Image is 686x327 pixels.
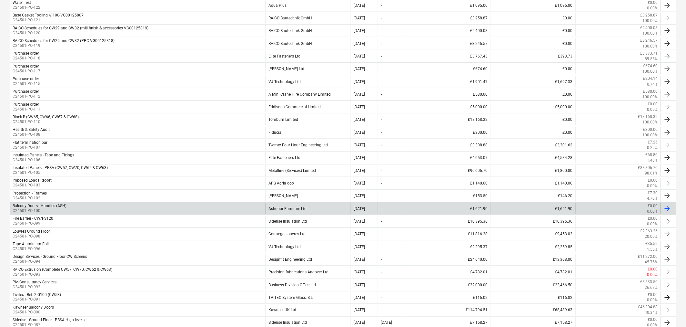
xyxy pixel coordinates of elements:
div: £674.60 [405,63,490,74]
p: 10.74% [645,82,658,87]
div: [DATE] [354,257,365,262]
p: C24501-PO-093 [13,272,112,277]
div: [DATE] [354,308,365,312]
div: £13,368.00 [490,254,575,265]
p: £3,258.87 [641,13,658,18]
p: £0.00 [648,267,658,272]
div: £68,489.63 [490,305,575,316]
div: £90,606.70 [405,165,490,176]
div: Ashdoor Furniture Ltd [266,203,351,214]
p: C24501-PO-092 [13,284,56,290]
div: - [381,245,382,249]
div: £2,295.37 [405,241,490,252]
div: £1,621.90 [405,203,490,214]
p: 100.00% [643,18,658,24]
div: - [381,194,382,198]
p: C24501-PO-115 [13,81,40,87]
iframe: Chat Widget [654,296,686,327]
div: Siderise Insulation Ltd [266,216,351,227]
div: £1,140.00 [490,178,575,189]
p: 20.00% [645,234,658,239]
div: £116.02 [490,292,575,303]
div: A Mini Crane Hire Company Limited [266,89,351,100]
div: - [381,105,382,109]
p: £2,400.08 [641,25,658,31]
p: C24501-PO-091 [13,297,61,302]
div: [DATE] [354,79,365,84]
p: 0.00% [647,183,658,189]
div: £4,584.28 [490,152,575,163]
p: 45.75% [645,259,658,265]
div: [DATE] [354,155,365,160]
div: [DATE] [354,117,365,122]
p: £3,246.57 [641,38,658,43]
div: Health & Safety Audit [13,127,50,132]
p: C24501-PO-112 [13,94,40,99]
div: [DATE] [354,321,365,325]
div: [DATE] [354,41,365,46]
p: £7.30 [648,190,658,196]
div: - [381,28,382,33]
div: £1,901.47 [405,76,490,87]
div: £4,782.01 [405,267,490,278]
p: 0.00% [647,107,658,112]
p: £46,304.88 [638,305,658,310]
div: VJ Technology Ltd [266,241,351,252]
p: C24501-PO-099 [13,221,53,226]
p: 0.00% [647,221,658,227]
div: £1,800.00 [490,165,575,176]
div: Tivitec - Ref: 2-G100 (CW53) [13,292,61,297]
div: £0.00 [490,127,575,138]
div: Purchase order [13,102,39,107]
p: 89.55% [645,56,658,62]
div: - [381,92,382,97]
div: £0.00 [490,13,575,24]
div: [DATE] [354,92,365,97]
div: - [381,181,382,185]
div: £300.00 [405,127,490,138]
div: - [381,219,382,224]
p: C24501-PO-122 [13,5,40,10]
p: C24501-PO-120 [13,30,148,36]
div: [DATE] [354,206,365,211]
div: Purchase order [13,89,39,94]
p: £0.00 [648,101,658,107]
p: C24501-PO-111 [13,107,40,112]
div: £153.50 [405,190,490,201]
p: 100.00% [643,44,658,49]
p: C24501-PO-105 [13,170,108,175]
p: £35.52 [646,241,658,247]
p: 26.67% [645,285,658,290]
div: Purchase order [13,77,39,81]
p: £7.26 [648,140,658,145]
p: C24501-PO-121 [13,17,84,23]
div: £3,308.88 [405,140,490,151]
div: £10,395.36 [405,216,490,227]
p: 98.01% [645,171,658,176]
p: 100.00% [643,69,658,74]
div: Tape Aluminium Foil [13,242,49,246]
div: - [381,232,382,236]
div: Insulated Panels - Tape and Fixings [13,153,74,157]
div: £580.00 [405,89,490,100]
div: Fiducia [266,127,351,138]
div: [DATE] [354,54,365,58]
div: £116.02 [405,292,490,303]
div: [DATE] [354,232,365,236]
div: RAICO Bautechnik GmbH [266,38,351,49]
div: Conttego Louvres Ltd [266,228,351,239]
div: £10,395.36 [490,216,575,227]
div: £23,466.50 [490,279,575,290]
p: 1.55% [647,247,658,252]
div: Designfit Engineering Ltd [266,254,351,265]
p: £0.00 [648,216,658,221]
div: [DATE] [354,16,365,20]
div: [DATE] [354,168,365,173]
p: £18,168.32 [638,114,658,120]
div: £0.00 [490,89,575,100]
div: - [381,41,382,46]
div: £24,640.00 [405,254,490,265]
div: - [381,168,382,173]
div: - [381,143,382,147]
div: - [381,270,382,274]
